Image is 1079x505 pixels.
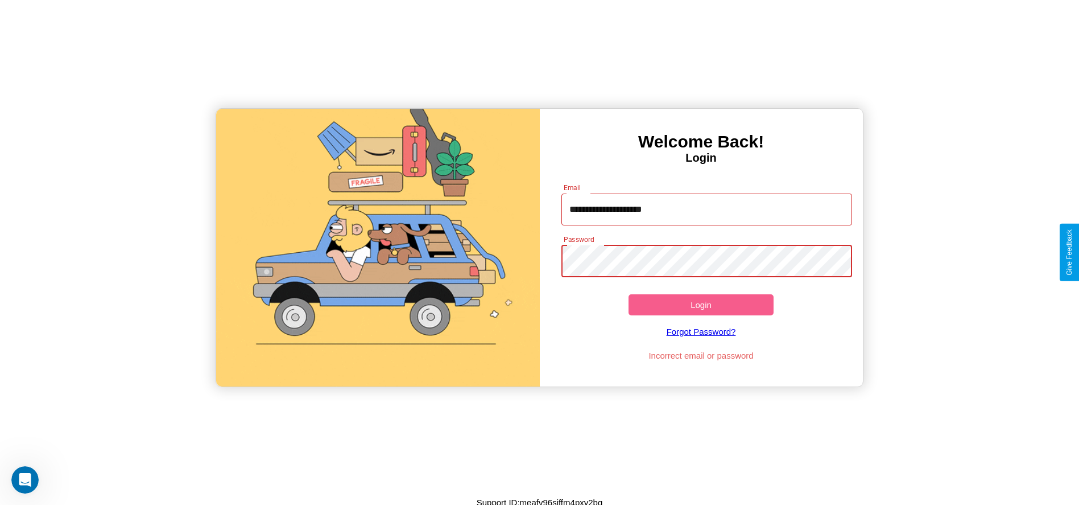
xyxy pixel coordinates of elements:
button: Login [629,294,774,315]
label: Email [564,183,581,192]
img: gif [216,109,539,387]
div: Give Feedback [1065,229,1073,276]
a: Forgot Password? [556,315,846,348]
h4: Login [540,151,863,165]
iframe: Intercom live chat [11,466,39,494]
p: Incorrect email or password [556,348,846,363]
label: Password [564,235,594,244]
h3: Welcome Back! [540,132,863,151]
